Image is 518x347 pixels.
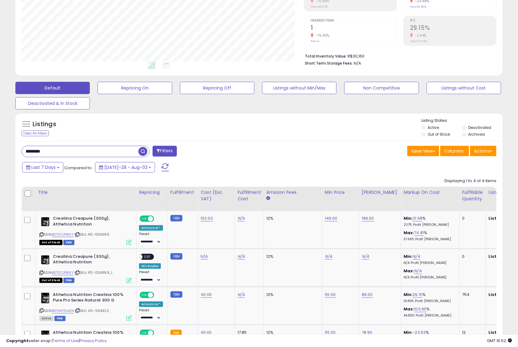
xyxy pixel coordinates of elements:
[401,187,460,211] th: The percentage added to the cost of goods (COGS) that forms the calculator for Min & Max prices.
[153,292,163,297] span: OFF
[104,164,147,170] span: [DATE]-28 - Aug-03
[487,338,512,344] span: 2025-08-11 16:52 GMT
[325,215,337,221] a: 149.00
[53,216,128,229] b: Creatina Creapure (300g), Atlhetica Nutrition
[422,118,503,124] p: Listing States:
[325,292,336,298] a: 55.00
[414,306,427,312] a: 103.95
[404,306,455,318] div: %
[311,5,328,9] small: Prev: R$47.91
[63,278,74,283] span: FBM
[237,292,245,298] a: N/A
[413,292,423,298] a: 29.15
[64,165,93,171] span: Compared to:
[404,292,413,297] b: Min:
[325,253,332,260] a: N/A
[63,240,74,245] span: FBM
[410,39,427,43] small: Prev: 29.94%
[139,225,163,231] div: Amazon AI *
[139,189,165,196] div: Repricing
[39,254,51,266] img: 41F1VkkVU9L._SL40_.jpg
[170,291,182,298] small: FBM
[180,82,254,94] button: Repricing Off
[413,33,427,38] small: -2.64%
[201,189,232,202] div: Cost (Exc. VAT)
[305,61,353,66] b: Short Term Storage Fees:
[404,223,455,227] p: 21.17% Profit [PERSON_NAME]
[266,196,270,201] small: Amazon Fees.
[428,132,450,137] label: Out of Stock
[15,82,90,94] button: Default
[427,82,501,94] button: Listings without Cost
[362,189,398,196] div: [PERSON_NAME]
[462,292,481,297] div: 754
[153,216,163,221] span: OFF
[404,230,455,241] div: %
[52,232,74,237] a: B07G7JP89Y
[410,5,426,9] small: Prev: 20.60%
[404,275,455,280] p: N/A Profit [PERSON_NAME]
[140,216,148,221] span: ON
[74,232,109,237] span: | SKU: ATL-004399
[39,240,62,245] span: All listings that are currently out of stock and unavailable for purchase on Amazon
[201,215,213,221] a: 102.00
[201,292,212,298] a: 40.00
[266,292,317,297] div: 12%
[22,130,49,136] div: Clear All Filters
[52,308,74,313] a: B07MPZLM1N
[38,189,134,196] div: Title
[54,316,66,321] span: FBM
[237,189,261,202] div: Fulfillment Cost
[404,268,414,274] b: Max:
[488,215,516,221] b: Listed Price:
[52,270,74,275] a: B07G7JP89Y
[266,216,317,221] div: 12%
[237,253,245,260] a: N/A
[488,292,516,297] b: Listed Price:
[170,253,182,260] small: FBM
[404,230,414,236] b: Max:
[266,189,320,196] div: Amazon Fees
[468,132,485,137] label: Archived
[413,215,423,221] a: 31.68
[75,308,109,313] span: | SKU: ATL-004322
[404,299,455,303] p: 19.86% Profit [PERSON_NAME]
[237,215,245,221] a: N/A
[74,270,112,275] span: | SKU: ATL-004399_1
[462,189,483,202] div: Fulfillable Quantity
[39,292,51,304] img: 41kFUhp1HXL._SL40_.jpg
[39,254,132,282] div: ASIN:
[140,292,148,297] span: ON
[39,316,54,321] span: All listings currently available for purchase on Amazon
[325,189,357,196] div: Min Price
[53,292,128,305] b: Atlhetica Nutrition Creatina 100% Pure Pro Series Natural 300 G
[404,253,413,259] b: Min:
[444,178,496,184] div: Displaying 1 to 4 of 4 items
[311,19,397,22] span: Ordered Items
[462,216,481,221] div: 0
[201,253,208,260] a: N/A
[313,33,329,38] small: -75.00%
[414,230,424,236] a: 74.81
[468,125,491,130] label: Deactivated
[305,54,347,59] b: Total Inventory Value:
[53,254,128,267] b: Creatina Creapure (300g), Atlhetica Nutrition
[413,253,420,260] a: N/A
[139,270,163,284] div: Preset:
[139,232,163,246] div: Preset:
[404,215,413,221] b: Min:
[170,215,182,221] small: FBM
[305,52,492,59] li: R$30,160
[404,313,455,318] p: 44.85% Profit [PERSON_NAME]
[139,263,161,269] div: Win BuyBox
[344,82,419,94] button: Non Competitive
[428,125,439,130] label: Active
[22,162,63,173] button: Last 7 Days
[95,162,155,173] button: [DATE]-28 - Aug-03
[266,254,317,259] div: 12%
[53,338,79,344] a: Terms of Use
[15,97,90,110] button: Deactivated & In Stock
[404,216,455,227] div: %
[404,261,455,265] p: N/A Profit [PERSON_NAME]
[98,82,172,94] button: Repricing On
